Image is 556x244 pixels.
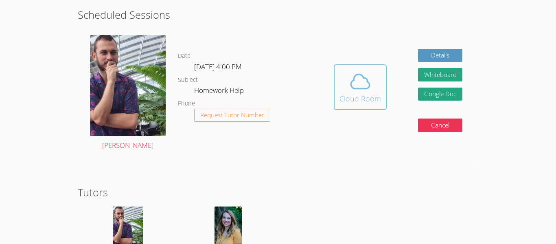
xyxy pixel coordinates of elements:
[194,62,242,71] span: [DATE] 4:00 PM
[418,49,463,62] a: Details
[339,93,381,104] div: Cloud Room
[418,119,463,132] button: Cancel
[200,112,264,118] span: Request Tutor Number
[418,88,463,101] a: Google Doc
[334,64,387,110] button: Cloud Room
[194,85,245,99] dd: Homework Help
[178,99,195,109] dt: Phone
[78,7,478,22] h2: Scheduled Sessions
[78,185,478,200] h2: Tutors
[90,35,166,152] a: [PERSON_NAME]
[90,35,166,136] img: 20240721_091457.jpg
[418,68,463,81] button: Whiteboard
[178,75,198,85] dt: Subject
[178,51,190,61] dt: Date
[194,109,270,122] button: Request Tutor Number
